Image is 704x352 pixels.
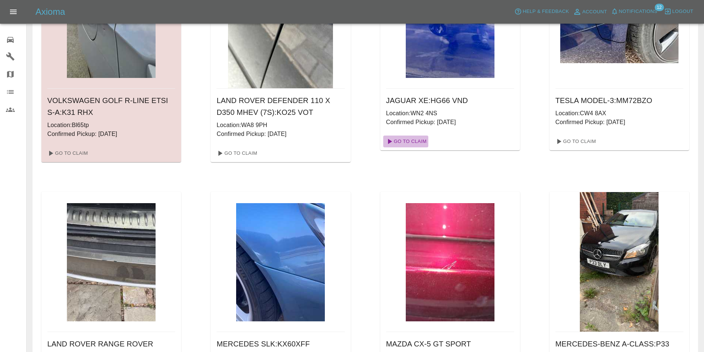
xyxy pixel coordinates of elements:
span: 12 [654,4,664,11]
a: Go To Claim [214,147,259,159]
p: Confirmed Pickup: [DATE] [555,118,683,127]
a: Go To Claim [552,136,598,147]
button: Open drawer [4,3,22,21]
button: Help & Feedback [513,6,571,17]
h6: JAGUAR XE : HG66 VND [386,95,514,106]
h6: MERCEDES SLK : KX60XFF [217,338,344,350]
h6: LAND ROVER DEFENDER 110 X D350 MHEV (7S) : KO25 VOT [217,95,344,118]
p: Location: WN2 4NS [386,109,514,118]
a: Go To Claim [383,136,429,147]
p: Confirmed Pickup: [DATE] [47,130,175,139]
a: Account [571,6,609,18]
button: Notifications [609,6,659,17]
h6: VOLKSWAGEN GOLF R-LINE ETSI S-A : K31 RHX [47,95,175,118]
a: Go To Claim [44,147,90,159]
p: Location: Bl65tp [47,121,175,130]
span: Help & Feedback [523,7,569,16]
span: Notifications [619,7,657,16]
p: Location: WA8 9PH [217,121,344,130]
span: Logout [672,7,693,16]
p: Location: CW4 8AX [555,109,683,118]
h5: Axioma [35,6,65,18]
button: Logout [662,6,695,17]
h6: TESLA MODEL-3 : MM72BZO [555,95,683,106]
span: Account [582,8,607,16]
p: Confirmed Pickup: [DATE] [217,130,344,139]
p: Confirmed Pickup: [DATE] [386,118,514,127]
